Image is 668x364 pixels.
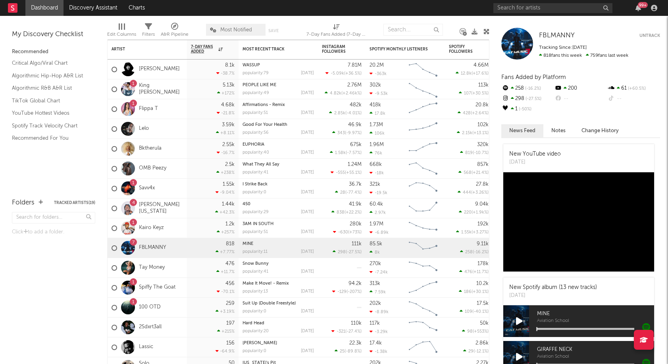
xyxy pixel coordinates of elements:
[12,30,95,39] div: My Discovery Checklist
[348,162,362,167] div: 1.24M
[346,210,360,215] span: +22.2 %
[460,150,489,155] div: ( )
[335,190,362,195] div: ( )
[405,198,441,218] svg: Chart title
[334,111,345,116] span: 2.85k
[405,278,441,298] svg: Chart title
[243,222,314,226] div: 3AM IN SOUTH
[340,191,345,195] span: 28
[225,162,235,167] div: 2.5k
[477,142,489,147] div: 320k
[476,281,489,286] div: 10.2k
[243,262,269,266] a: Snow Bunny
[330,150,362,155] div: ( )
[301,111,314,115] div: [DATE]
[554,83,607,94] div: 200
[501,83,554,94] div: 258
[501,74,566,80] span: Fans Added by Platform
[222,202,235,207] div: 1.44k
[243,170,268,175] div: popularity: 41
[243,341,277,345] a: [PERSON_NAME]
[350,221,362,227] div: 280k
[243,150,269,155] div: popularity: 40
[243,111,268,115] div: popularity: 51
[370,122,383,127] div: 1.73M
[370,321,380,326] div: 117k
[337,131,345,135] span: 343
[217,329,235,334] div: +215 %
[348,63,362,68] div: 7.81M
[348,290,360,294] span: -207 %
[462,131,472,135] span: 2.15k
[325,91,362,96] div: ( )
[405,218,441,238] svg: Chart title
[243,63,260,67] a: WASSUP
[370,91,388,96] div: -9.53k
[477,162,489,167] div: 857k
[539,32,575,39] span: FBLMANNY
[243,242,253,246] a: MINE
[301,289,314,294] div: [DATE]
[539,32,575,40] a: FBLMANNY
[370,170,384,175] div: -18k
[107,30,136,39] div: Edit Columns
[405,298,441,318] svg: Chart title
[501,104,554,114] div: 1
[370,210,386,215] div: 2.97k
[243,63,314,67] div: WASSUP
[405,159,441,179] svg: Chart title
[405,258,441,278] svg: Chart title
[268,29,279,33] button: Save
[243,329,269,333] div: popularity: 20
[226,301,235,306] div: 259
[349,202,362,207] div: 41.9k
[225,281,235,286] div: 456
[459,91,489,96] div: ( )
[301,270,314,274] div: [DATE]
[139,125,149,132] a: Lelo
[476,182,489,187] div: 27.8k
[627,87,646,91] span: +60.5 %
[343,91,360,96] span: +2.46k %
[383,24,443,36] input: Search...
[464,210,472,215] span: 220
[477,261,489,266] div: 178k
[509,283,597,292] div: New Spotify album (13 new tracks)
[539,53,628,58] span: 759 fans last week
[347,83,362,88] div: 2.76M
[243,91,269,95] div: popularity: 49
[370,289,386,295] div: 7.59k
[370,102,381,108] div: 418k
[243,321,264,325] a: Hard Head
[301,170,314,175] div: [DATE]
[243,222,273,226] a: 3AM IN SOUTH
[12,198,35,208] div: Folders
[350,142,362,147] div: 675k
[139,284,175,291] a: Spiffy The Goat
[370,63,384,68] div: 20.2M
[322,44,350,54] div: Instagram Followers
[405,99,441,119] svg: Chart title
[465,250,473,254] span: 258
[346,171,360,175] span: +55.1 %
[370,142,384,147] div: 1.96M
[222,122,235,127] div: 3.59k
[243,83,276,87] a: PEOPLE LIKE ME
[463,191,471,195] span: 444
[638,2,648,8] div: 99 +
[458,170,489,175] div: ( )
[405,119,441,139] svg: Chart title
[347,191,360,195] span: -77.4 %
[607,83,660,94] div: 61
[12,96,87,105] a: TikTok Global Chart
[464,171,472,175] span: 568
[217,289,235,294] div: -70.1 %
[337,210,345,215] span: 838
[243,143,264,147] a: EUPHORIA
[243,71,269,75] div: popularity: 79
[243,131,269,135] div: popularity: 56
[635,5,641,11] button: 99+
[12,227,95,237] div: Click to add a folder.
[139,83,183,96] a: King [PERSON_NAME]
[139,264,165,271] a: Tay Money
